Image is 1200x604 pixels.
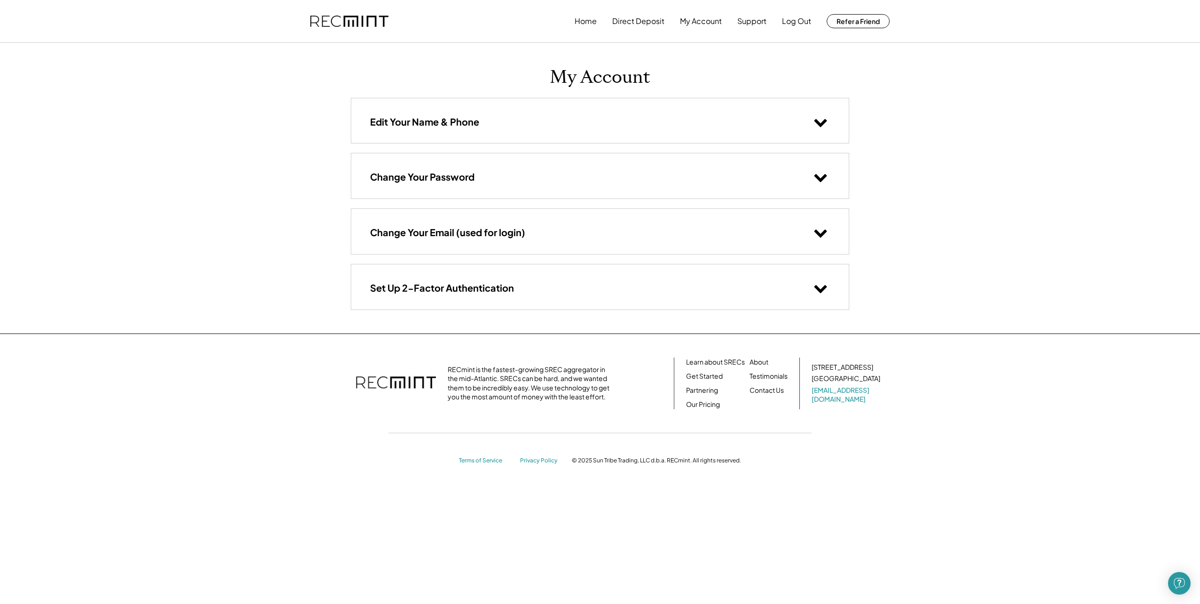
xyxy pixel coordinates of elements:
button: Home [575,12,597,31]
h1: My Account [550,66,650,88]
button: Refer a Friend [827,14,890,28]
a: Partnering [686,386,718,395]
div: RECmint is the fastest-growing SREC aggregator in the mid-Atlantic. SRECs can be hard, and we wan... [448,365,615,402]
div: © 2025 Sun Tribe Trading, LLC d.b.a. RECmint. All rights reserved. [572,457,741,464]
a: Testimonials [750,372,788,381]
a: Terms of Service [459,457,511,465]
button: My Account [680,12,722,31]
a: Privacy Policy [520,457,562,465]
h3: Change Your Password [370,171,474,183]
button: Log Out [782,12,811,31]
a: About [750,358,768,367]
h3: Edit Your Name & Phone [370,116,479,128]
div: [GEOGRAPHIC_DATA] [812,374,880,383]
a: [EMAIL_ADDRESS][DOMAIN_NAME] [812,386,882,404]
button: Direct Deposit [612,12,664,31]
a: Get Started [686,372,723,381]
img: recmint-logotype%403x.png [310,16,388,27]
h3: Change Your Email (used for login) [370,226,525,238]
h3: Set Up 2-Factor Authentication [370,282,514,294]
a: Contact Us [750,386,784,395]
div: Open Intercom Messenger [1168,572,1191,595]
a: Our Pricing [686,400,720,409]
img: recmint-logotype%403x.png [356,367,436,400]
a: Learn about SRECs [686,358,745,367]
div: [STREET_ADDRESS] [812,363,873,372]
button: Support [737,12,766,31]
